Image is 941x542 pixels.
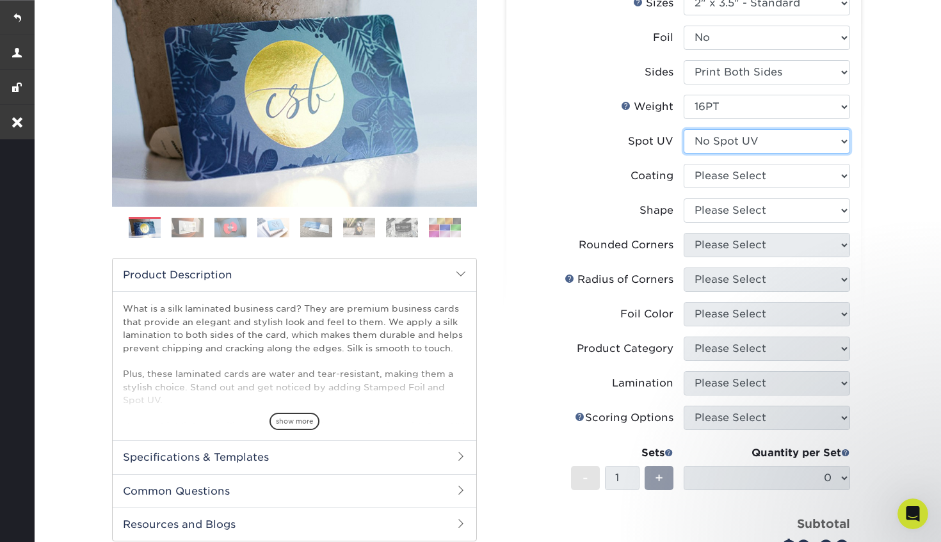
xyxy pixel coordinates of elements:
h2: Specifications & Templates [113,440,476,474]
div: Coating [631,168,673,184]
img: Business Cards 08 [429,218,461,237]
div: Foil Color [620,307,673,322]
iframe: Intercom live chat [897,498,928,529]
div: Spot UV [628,134,673,149]
h2: Common Questions [113,474,476,507]
h2: Resources and Blogs [113,507,476,541]
div: Shape [639,203,673,218]
div: Product Category [577,341,673,356]
div: Sides [645,65,673,80]
div: Sets [571,445,673,461]
div: Rounded Corners [579,237,673,253]
img: Business Cards 04 [257,218,289,237]
p: What is a silk laminated business card? They are premium business cards that provide an elegant a... [123,302,466,511]
div: Foil [653,30,673,45]
span: show more [269,413,319,430]
img: Business Cards 05 [300,218,332,237]
img: Business Cards 01 [129,212,161,244]
div: Quantity per Set [684,445,850,461]
img: Business Cards 02 [172,218,204,237]
div: Radius of Corners [565,272,673,287]
span: - [583,468,588,488]
img: Business Cards 07 [386,218,418,237]
img: Business Cards 03 [214,218,246,237]
h2: Product Description [113,259,476,291]
div: Lamination [612,376,673,391]
div: Scoring Options [575,410,673,426]
img: Business Cards 06 [343,218,375,237]
strong: Subtotal [797,516,850,530]
span: + [655,468,663,488]
div: Weight [621,99,673,115]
